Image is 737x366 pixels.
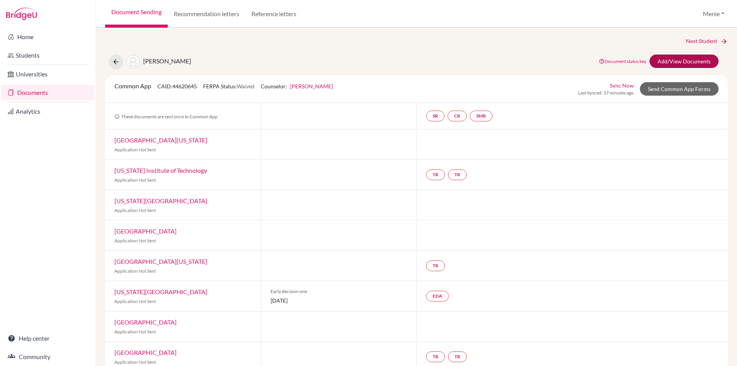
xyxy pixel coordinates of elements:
span: CAID: 44620645 [157,83,197,89]
a: [GEOGRAPHIC_DATA] [114,227,177,235]
img: Bridge-U [6,8,37,20]
a: TR [448,351,467,362]
span: Waived [237,83,254,89]
a: Documents [2,85,94,100]
a: [US_STATE][GEOGRAPHIC_DATA] [114,197,207,204]
a: SR [426,111,445,121]
a: TR [448,169,467,180]
a: TR [426,351,445,362]
a: TR [426,260,445,271]
span: Common App [114,82,151,89]
span: FERPA Status: [203,83,254,89]
span: Early decision one [271,288,408,295]
span: Application Not Sent [114,359,156,365]
a: [PERSON_NAME] [290,83,333,89]
a: [US_STATE] Institute of Technology [114,167,207,174]
span: [PERSON_NAME] [143,57,191,65]
span: These documents are sent once to Common App [114,114,218,119]
span: Application Not Sent [114,298,156,304]
a: [GEOGRAPHIC_DATA] [114,349,177,356]
a: Document status key [599,58,646,64]
a: CR [448,111,467,121]
a: Send Common App Forms [640,82,719,96]
a: Home [2,29,94,45]
a: Add/View Documents [649,55,719,68]
a: [GEOGRAPHIC_DATA] [114,318,177,326]
a: SMR [470,111,492,121]
a: EDA [426,291,449,301]
a: Help center [2,331,94,346]
a: [GEOGRAPHIC_DATA][US_STATE] [114,258,207,265]
span: Counselor: [261,83,333,89]
span: Application Not Sent [114,268,156,274]
a: [GEOGRAPHIC_DATA][US_STATE] [114,136,207,144]
a: Next Student [686,37,728,45]
a: Students [2,48,94,63]
a: [US_STATE][GEOGRAPHIC_DATA] [114,288,207,295]
span: Application Not Sent [114,329,156,335]
span: Application Not Sent [114,238,156,243]
span: Application Not Sent [114,177,156,183]
span: Last Synced: 37 minutes ago [578,89,634,96]
a: TR [426,169,445,180]
span: Application Not Sent [114,207,156,213]
button: Menie [699,7,728,21]
a: Community [2,349,94,364]
a: Analytics [2,104,94,119]
a: Sync Now [610,81,634,89]
a: Universities [2,66,94,82]
span: Application Not Sent [114,147,156,152]
span: [DATE] [271,296,408,305]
